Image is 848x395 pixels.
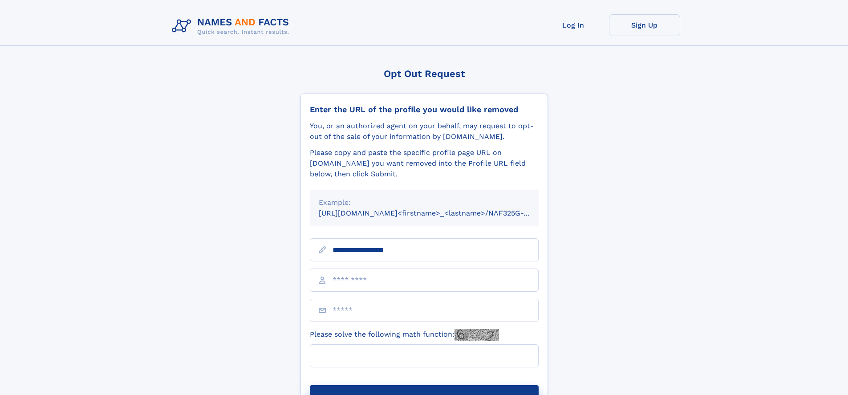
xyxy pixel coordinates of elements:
a: Sign Up [609,14,680,36]
div: You, or an authorized agent on your behalf, may request to opt-out of the sale of your informatio... [310,121,539,142]
img: Logo Names and Facts [168,14,296,38]
div: Opt Out Request [300,68,548,79]
a: Log In [538,14,609,36]
div: Please copy and paste the specific profile page URL on [DOMAIN_NAME] you want removed into the Pr... [310,147,539,179]
div: Example: [319,197,530,208]
small: [URL][DOMAIN_NAME]<firstname>_<lastname>/NAF325G-xxxxxxxx [319,209,556,217]
label: Please solve the following math function: [310,329,499,341]
div: Enter the URL of the profile you would like removed [310,105,539,114]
